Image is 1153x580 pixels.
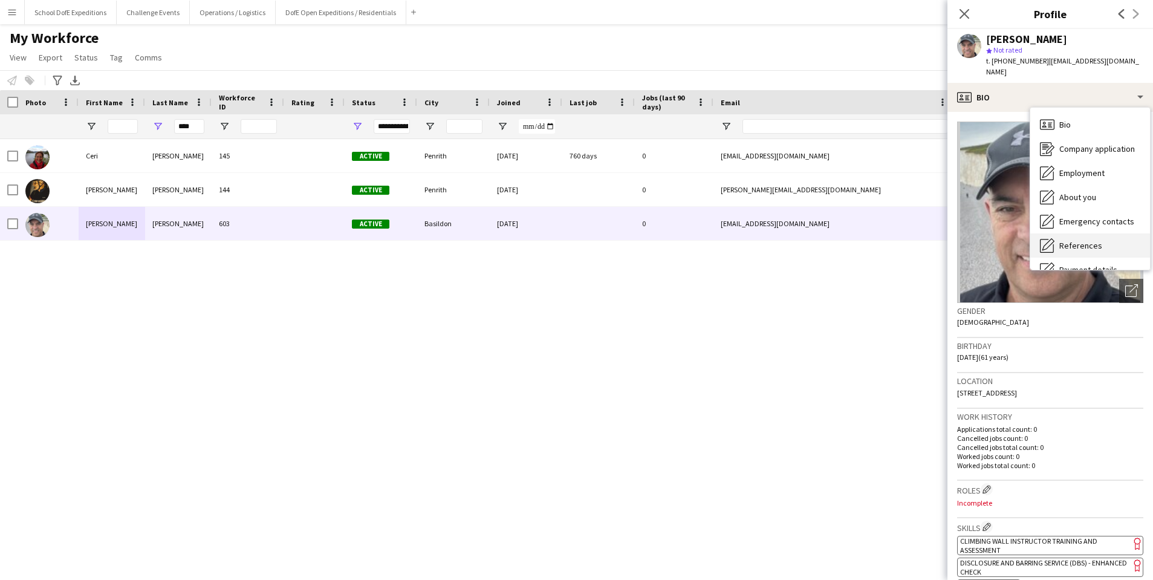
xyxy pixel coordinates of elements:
[79,207,145,240] div: [PERSON_NAME]
[1059,168,1105,178] span: Employment
[352,121,363,132] button: Open Filter Menu
[145,139,212,172] div: [PERSON_NAME]
[1059,143,1135,154] span: Company application
[34,50,67,65] a: Export
[190,1,276,24] button: Operations / Logistics
[417,207,490,240] div: Basildon
[417,173,490,206] div: Penrith
[947,83,1153,112] div: Bio
[219,121,230,132] button: Open Filter Menu
[490,173,562,206] div: [DATE]
[70,50,103,65] a: Status
[25,98,46,107] span: Photo
[352,98,375,107] span: Status
[957,521,1143,533] h3: Skills
[10,29,99,47] span: My Workforce
[5,50,31,65] a: View
[635,173,713,206] div: 0
[108,119,138,134] input: First Name Filter Input
[25,213,50,237] img: Steve Bickerton
[117,1,190,24] button: Challenge Events
[1030,112,1150,137] div: Bio
[947,6,1153,22] h3: Profile
[25,145,50,169] img: Ceri Bicknell
[562,139,635,172] div: 760 days
[570,98,597,107] span: Last job
[1030,185,1150,209] div: About you
[957,452,1143,461] p: Worked jobs count: 0
[957,425,1143,434] p: Applications total count: 0
[986,56,1139,76] span: | [EMAIL_ADDRESS][DOMAIN_NAME]
[79,173,145,206] div: [PERSON_NAME]
[519,119,555,134] input: Joined Filter Input
[110,52,123,63] span: Tag
[1059,264,1117,275] span: Payment details
[212,207,284,240] div: 603
[1059,240,1102,251] span: References
[742,119,948,134] input: Email Filter Input
[721,121,732,132] button: Open Filter Menu
[130,50,167,65] a: Comms
[960,536,1097,555] span: Climbing Wall Instructor Training and Assessment
[713,207,955,240] div: [EMAIL_ADDRESS][DOMAIN_NAME]
[957,341,1143,351] h3: Birthday
[635,139,713,172] div: 0
[86,98,123,107] span: First Name
[79,139,145,172] div: Ceri
[174,119,204,134] input: Last Name Filter Input
[1059,192,1096,203] span: About you
[957,388,1017,397] span: [STREET_ADDRESS]
[145,207,212,240] div: [PERSON_NAME]
[1030,161,1150,185] div: Employment
[1059,216,1134,227] span: Emergency contacts
[957,305,1143,316] h3: Gender
[212,139,284,172] div: 145
[352,220,389,229] span: Active
[291,98,314,107] span: Rating
[1030,233,1150,258] div: References
[352,186,389,195] span: Active
[713,139,955,172] div: [EMAIL_ADDRESS][DOMAIN_NAME]
[497,98,521,107] span: Joined
[276,1,406,24] button: DofE Open Expeditions / Residentials
[50,73,65,88] app-action-btn: Advanced filters
[1030,137,1150,161] div: Company application
[957,376,1143,386] h3: Location
[986,56,1049,65] span: t. [PHONE_NUMBER]
[1059,119,1071,130] span: Bio
[135,52,162,63] span: Comms
[490,207,562,240] div: [DATE]
[145,173,212,206] div: [PERSON_NAME]
[152,121,163,132] button: Open Filter Menu
[957,483,1143,496] h3: Roles
[25,179,50,203] img: James Bicknell
[105,50,128,65] a: Tag
[986,34,1067,45] div: [PERSON_NAME]
[39,52,62,63] span: Export
[424,121,435,132] button: Open Filter Menu
[960,558,1127,576] span: Disclosure and Barring Service (DBS) - Enhanced Check
[957,411,1143,422] h3: Work history
[25,1,117,24] button: School DofE Expeditions
[424,98,438,107] span: City
[1119,279,1143,303] div: Open photos pop-in
[713,173,955,206] div: [PERSON_NAME][EMAIL_ADDRESS][DOMAIN_NAME]
[241,119,277,134] input: Workforce ID Filter Input
[10,52,27,63] span: View
[642,93,692,111] span: Jobs (last 90 days)
[490,139,562,172] div: [DATE]
[352,152,389,161] span: Active
[957,318,1029,327] span: [DEMOGRAPHIC_DATA]
[219,93,262,111] span: Workforce ID
[957,443,1143,452] p: Cancelled jobs total count: 0
[957,434,1143,443] p: Cancelled jobs count: 0
[446,119,482,134] input: City Filter Input
[957,353,1008,362] span: [DATE] (61 years)
[635,207,713,240] div: 0
[417,139,490,172] div: Penrith
[152,98,188,107] span: Last Name
[74,52,98,63] span: Status
[993,45,1022,54] span: Not rated
[721,98,740,107] span: Email
[68,73,82,88] app-action-btn: Export XLSX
